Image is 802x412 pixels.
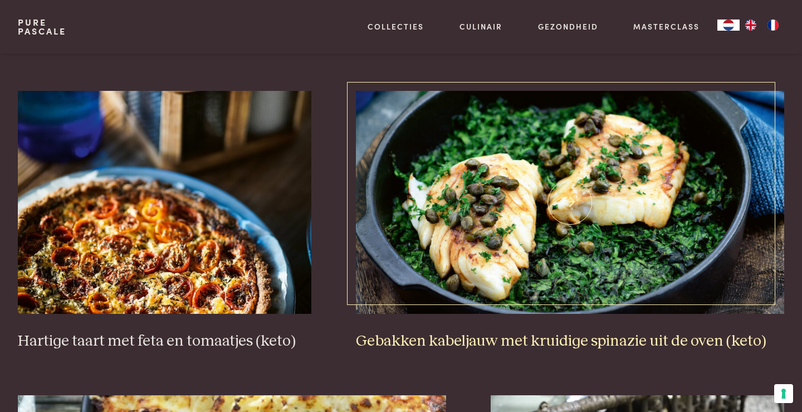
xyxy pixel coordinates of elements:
[633,21,700,32] a: Masterclass
[368,21,424,32] a: Collecties
[762,20,784,31] a: FR
[740,20,784,31] ul: Language list
[740,20,762,31] a: EN
[356,332,785,351] h3: Gebakken kabeljauw met kruidige spinazie uit de oven (keto)
[18,91,311,314] img: Hartige taart met feta en tomaatjes (keto)
[717,20,740,31] a: NL
[774,384,793,403] button: Uw voorkeuren voor toestemming voor trackingtechnologieën
[18,332,311,351] h3: Hartige taart met feta en tomaatjes (keto)
[18,91,311,351] a: Hartige taart met feta en tomaatjes (keto) Hartige taart met feta en tomaatjes (keto)
[459,21,502,32] a: Culinair
[356,91,785,351] a: Gebakken kabeljauw met kruidige spinazie uit de oven (keto) Gebakken kabeljauw met kruidige spina...
[18,18,66,36] a: PurePascale
[538,21,598,32] a: Gezondheid
[717,20,784,31] aside: Language selected: Nederlands
[356,91,785,314] img: Gebakken kabeljauw met kruidige spinazie uit de oven (keto)
[717,20,740,31] div: Language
